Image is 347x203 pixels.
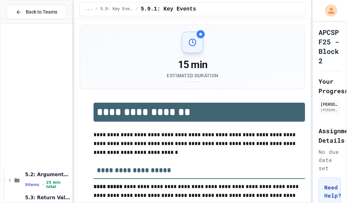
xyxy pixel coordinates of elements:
button: Back to Teams [6,5,66,19]
span: 25 min total [46,180,70,189]
div: Estimated Duration [167,72,218,79]
h2: Your Progress [319,77,341,96]
span: / [136,6,138,12]
span: ... [85,6,93,12]
span: 5.9.1: Key Events [141,5,196,13]
div: My Account [318,3,339,18]
div: 15 min [167,59,218,71]
div: [PERSON_NAME][EMAIL_ADDRESS][PERSON_NAME][DOMAIN_NAME] [321,107,339,113]
span: 5.3: Return Values [25,195,70,201]
span: 5.2: Arguments and Default Parameters [25,171,70,178]
div: [PERSON_NAME] [321,101,339,107]
span: • [42,182,43,187]
iframe: chat widget [319,176,340,196]
h2: Assignment Details [319,126,341,145]
span: Back to Teams [26,8,57,16]
h1: APCSP F25 - Block 2 [319,27,341,65]
span: / [95,6,98,12]
span: 5.9: Key Events [100,6,133,12]
iframe: chat widget [291,146,340,175]
span: 9 items [25,183,39,187]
